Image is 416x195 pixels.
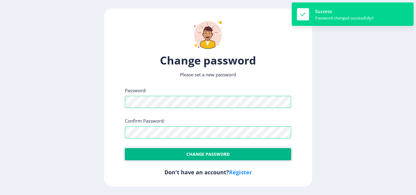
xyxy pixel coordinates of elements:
span: Success [315,8,332,14]
img: winner [190,17,226,53]
label: Confirm Password: [125,118,165,124]
p: Please set a new password [125,71,291,78]
button: Change password [125,148,291,160]
div: Password changed successfully!! [315,15,373,21]
label: Password: [125,87,146,93]
h6: Don't have an account? [125,169,291,176]
h1: Change password [125,53,291,68]
a: Register [229,169,252,176]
